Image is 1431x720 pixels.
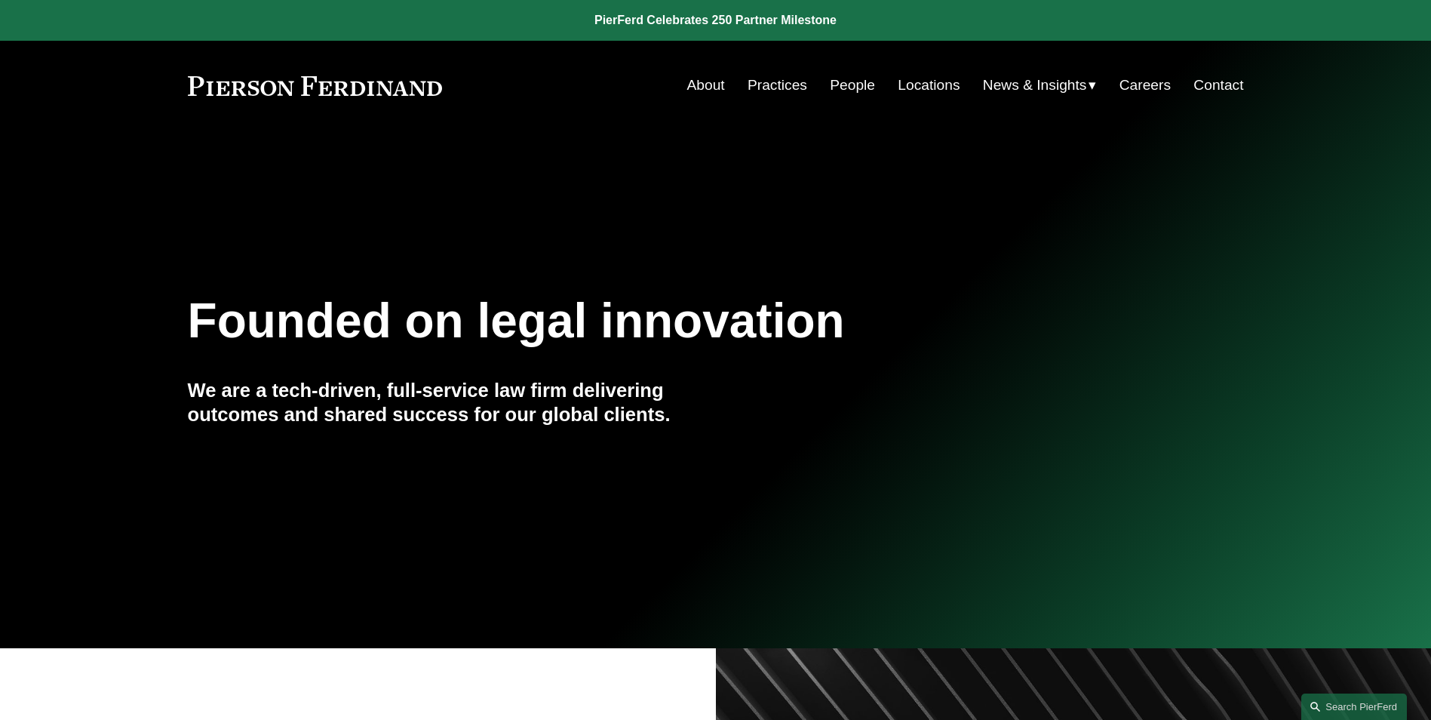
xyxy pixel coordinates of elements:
h1: Founded on legal innovation [188,294,1068,349]
a: Contact [1193,71,1243,100]
a: Locations [898,71,960,100]
h4: We are a tech-driven, full-service law firm delivering outcomes and shared success for our global... [188,378,716,427]
a: folder dropdown [983,71,1097,100]
a: Careers [1119,71,1171,100]
a: Practices [748,71,807,100]
span: News & Insights [983,72,1087,99]
a: About [687,71,725,100]
a: Search this site [1301,694,1407,720]
a: People [830,71,875,100]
